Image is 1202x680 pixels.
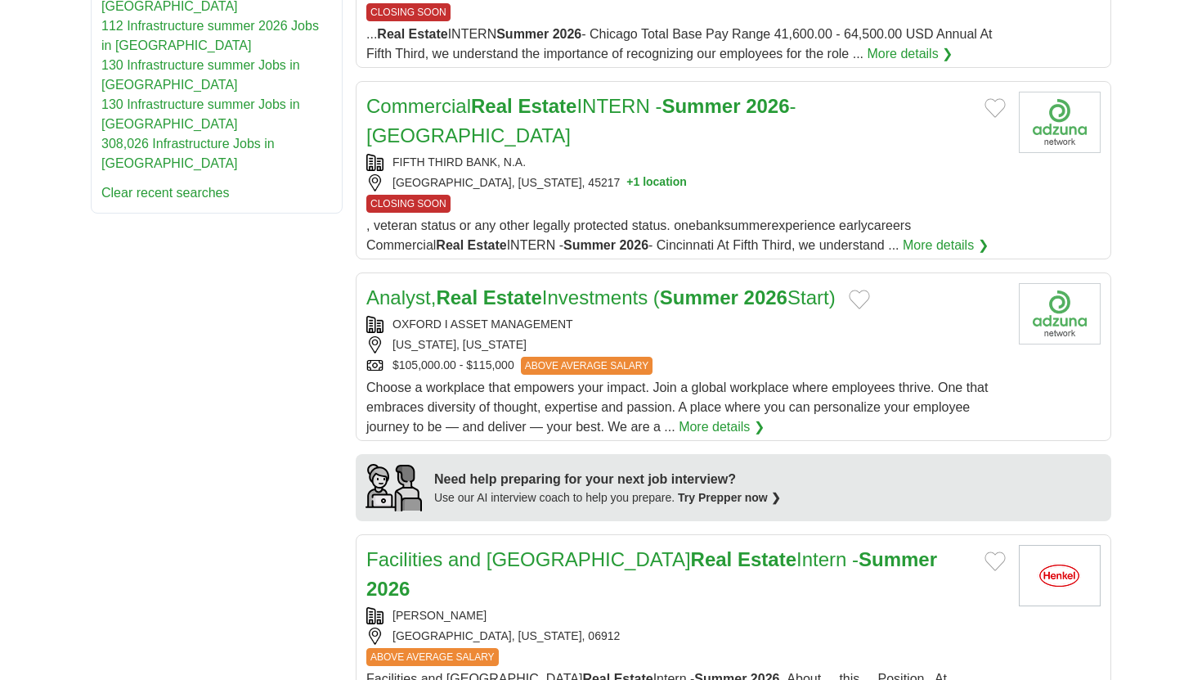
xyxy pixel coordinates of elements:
[366,336,1006,354] div: [US_STATE], [US_STATE]
[101,58,300,92] a: 130 Infrastructure summer Jobs in [GEOGRAPHIC_DATA]
[518,95,576,117] strong: Estate
[1019,283,1101,345] img: Company logo
[366,95,796,146] a: CommercialReal EstateINTERN -Summer 2026- [GEOGRAPHIC_DATA]
[521,357,653,375] span: ABOVE AVERAGE SALARY
[366,578,410,600] strong: 2026
[366,27,993,61] span: ... INTERN - Chicago Total Base Pay Range 41,600.00 - 64,500.00 USD Annual At Fifth Third, we und...
[626,174,687,191] button: +1 location
[101,186,230,200] a: Clear recent searches
[849,290,870,309] button: Add to favorite jobs
[436,286,478,308] strong: Real
[392,609,487,622] a: [PERSON_NAME]
[434,470,781,489] div: Need help preparing for your next job interview?
[626,174,633,191] span: +
[366,381,988,434] span: Choose a workplace that empowers your impact. Join a global workplace where employees thrive. One...
[679,417,765,437] a: More details ❯
[1019,545,1101,606] img: Henkel logo
[366,548,937,600] a: Facilities and [GEOGRAPHIC_DATA]Real EstateIntern -Summer 2026
[366,154,1006,171] div: FIFTH THIRD BANK, N.A.
[563,238,616,252] strong: Summer
[859,548,937,570] strong: Summer
[409,27,448,41] strong: Estate
[366,195,451,213] span: CLOSING SOON
[619,238,648,252] strong: 2026
[366,218,911,252] span: , veteran status or any other legally protected status. onebanksummerexperience earlycareers Comm...
[101,137,275,170] a: 308,026 Infrastructure Jobs in [GEOGRAPHIC_DATA]
[101,19,319,52] a: 112 Infrastructure summer 2026 Jobs in [GEOGRAPHIC_DATA]
[867,44,953,64] a: More details ❯
[471,95,513,117] strong: Real
[903,236,989,255] a: More details ❯
[746,95,789,117] strong: 2026
[377,27,405,41] strong: Real
[366,3,451,21] span: CLOSING SOON
[984,552,1006,571] button: Add to favorite jobs
[744,286,787,308] strong: 2026
[468,238,507,252] strong: Estate
[366,316,1006,333] div: OXFORD I ASSET MANAGEMENT
[483,286,542,308] strong: Estate
[553,27,582,41] strong: 2026
[738,548,796,570] strong: Estate
[691,548,733,570] strong: Real
[366,174,1006,191] div: [GEOGRAPHIC_DATA], [US_STATE], 45217
[366,648,499,666] span: ABOVE AVERAGE SALARY
[366,628,1006,645] div: [GEOGRAPHIC_DATA], [US_STATE], 06912
[496,27,549,41] strong: Summer
[1019,92,1101,153] img: Company logo
[678,491,781,504] a: Try Prepper now ❯
[434,489,781,507] div: Use our AI interview coach to help you prepare.
[101,97,300,131] a: 130 Infrastructure summer Jobs in [GEOGRAPHIC_DATA]
[984,98,1006,118] button: Add to favorite jobs
[660,286,738,308] strong: Summer
[366,286,836,308] a: Analyst,Real EstateInvestments (Summer 2026Start)
[662,95,740,117] strong: Summer
[366,357,1006,375] div: $105,000.00 - $115,000
[436,238,464,252] strong: Real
